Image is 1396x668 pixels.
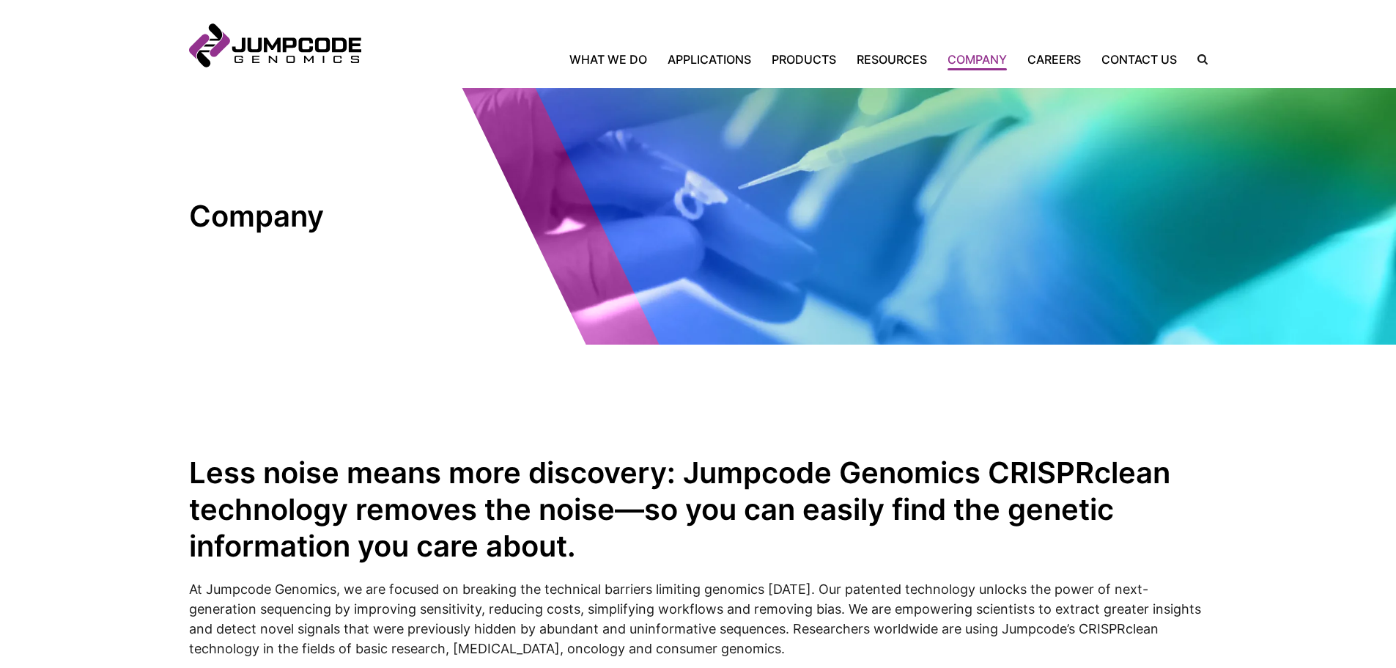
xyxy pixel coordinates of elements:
label: Search the site. [1187,54,1208,65]
a: Careers [1017,51,1091,68]
nav: Primary Navigation [361,51,1187,68]
h1: Company [189,198,453,235]
a: Resources [846,51,937,68]
a: What We Do [569,51,657,68]
a: Products [761,51,846,68]
p: At Jumpcode Genomics, we are focused on breaking the technical barriers limiting genomics [DATE].... [189,579,1208,658]
a: Applications [657,51,761,68]
a: Company [937,51,1017,68]
strong: Less noise means more discovery: Jumpcode Genomics CRISPRclean technology removes the noise—so yo... [189,455,1170,564]
a: Contact Us [1091,51,1187,68]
